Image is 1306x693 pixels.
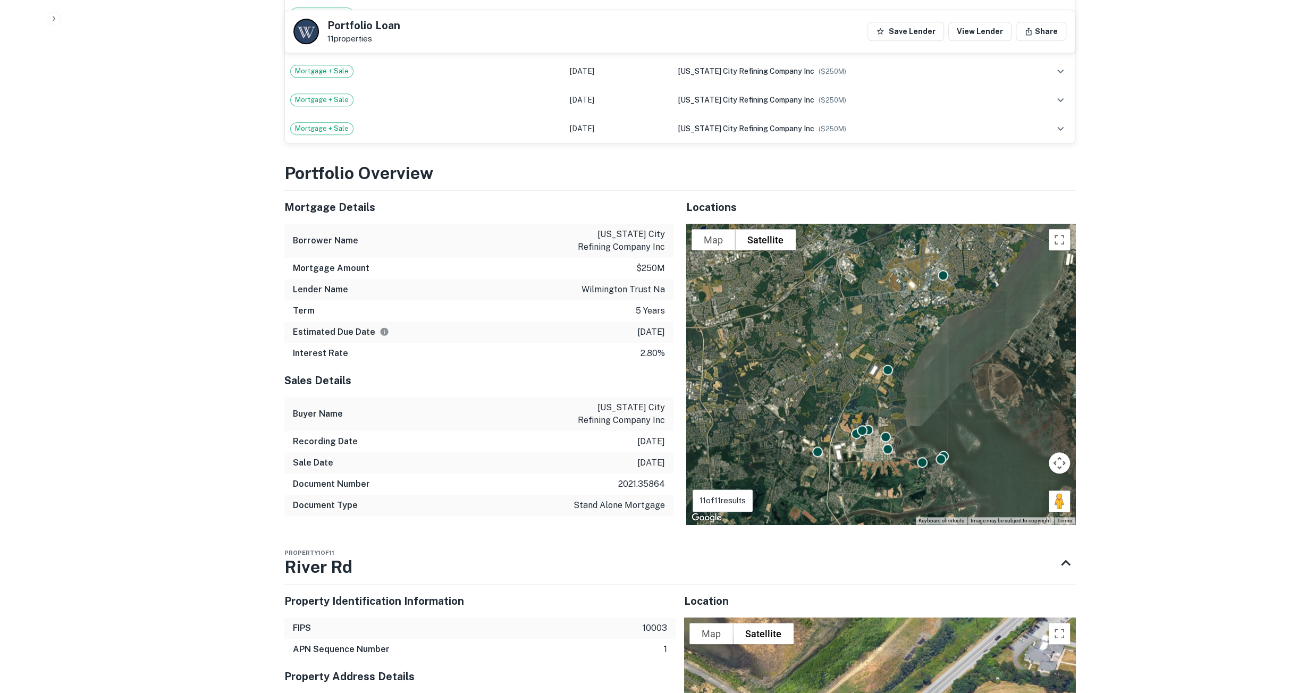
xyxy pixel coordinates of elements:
h3: River Rd [284,554,352,580]
button: Map camera controls [1049,452,1070,474]
h6: Interest Rate [293,347,348,360]
p: [DATE] [637,326,665,339]
span: Mortgage + Sale [291,123,353,134]
span: Mortgage + Sale [291,9,353,19]
h6: Buyer Name [293,408,343,420]
h5: Property Address Details [284,669,676,684]
h6: Mortgage Amount [293,262,369,275]
button: Save Lender [867,22,944,41]
p: 2021.35864 [618,478,665,491]
button: Drag Pegman onto the map to open Street View [1049,491,1070,512]
span: ($ 250M ) [819,96,846,104]
p: 5 years [636,305,665,317]
h5: Property Identification Information [284,593,676,609]
p: 1 [664,643,667,656]
span: [US_STATE] city refining company inc [678,96,814,104]
h6: Sale Date [293,457,333,469]
span: Image may be subject to copyright [971,518,1051,523]
button: Show street map [692,229,735,250]
p: [US_STATE] city refining company inc [569,228,665,253]
a: Open this area in Google Maps (opens a new window) [689,511,724,525]
h6: APN Sequence Number [293,643,390,656]
h6: Recording Date [293,435,358,448]
h6: Document Number [293,478,370,491]
td: [DATE] [564,86,672,114]
p: 10003 [643,622,667,635]
p: 11 of 11 results [700,494,746,507]
h6: FIPS [293,622,311,635]
span: Mortgage + Sale [291,66,353,77]
h5: Location [684,593,1075,609]
a: Terms (opens in new tab) [1057,518,1072,523]
div: Property1of11River Rd [284,542,1075,584]
button: Show street map [689,623,733,644]
h6: Lender Name [293,283,348,296]
p: 11 properties [327,34,400,44]
span: [US_STATE] city refining company inc [678,124,814,133]
span: [US_STATE] city refining company inc [678,67,814,75]
button: expand row [1051,62,1069,80]
h6: Estimated Due Date [293,326,389,339]
td: [DATE] [564,114,672,143]
h6: Term [293,305,315,317]
h3: Portfolio Overview [284,160,1075,186]
button: expand row [1051,120,1069,138]
img: Google [689,511,724,525]
button: Show satellite imagery [735,229,796,250]
button: Toggle fullscreen view [1049,623,1070,644]
p: [DATE] [637,457,665,469]
span: ($ 250M ) [819,125,846,133]
p: wilmington trust na [582,283,665,296]
h6: Document Type [293,499,358,512]
button: expand row [1051,5,1069,23]
p: 2.80% [641,347,665,360]
button: Keyboard shortcuts [919,517,964,525]
h5: Locations [686,199,1075,215]
p: [US_STATE] city refining company inc [569,401,665,427]
span: Property 1 of 11 [284,550,334,556]
a: View Lender [948,22,1012,41]
span: Mortgage + Sale [291,95,353,105]
span: ($ 250M ) [819,67,846,75]
svg: Estimate is based on a standard schedule for this type of loan. [380,327,389,336]
button: Share [1016,22,1066,41]
p: stand alone mortgage [574,499,665,512]
p: $250m [636,262,665,275]
button: Show satellite imagery [733,623,794,644]
h6: Borrower Name [293,234,358,247]
td: [DATE] [564,57,672,86]
button: expand row [1051,91,1069,109]
h5: Mortgage Details [284,199,673,215]
h5: Portfolio Loan [327,20,400,31]
button: Toggle fullscreen view [1049,229,1070,250]
p: [DATE] [637,435,665,448]
h5: Sales Details [284,373,673,388]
